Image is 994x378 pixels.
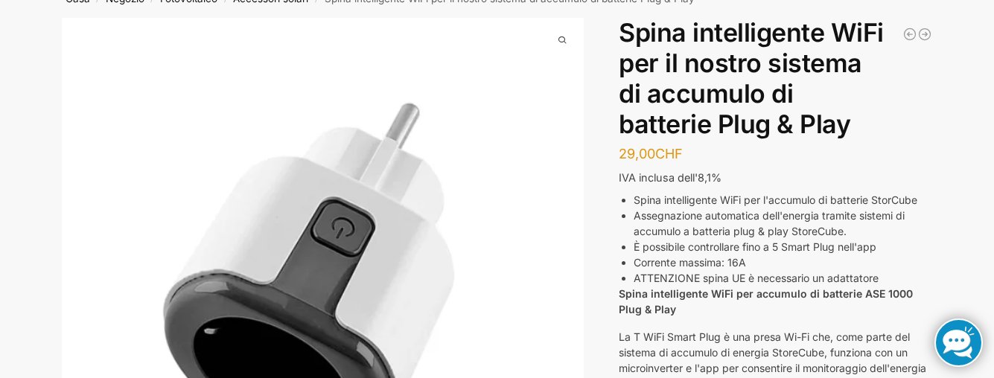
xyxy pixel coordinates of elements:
[634,193,917,206] font: Spina intelligente WiFi per l'accumulo di batterie StorCube
[655,146,683,161] font: CHF
[619,287,913,315] font: Spina intelligente WiFi per accumulo di batterie ASE 1000 Plug & Play
[619,17,884,138] font: Spina intelligente WiFi per il nostro sistema di accumulo di batterie Plug & Play
[634,209,905,237] font: Assegnazione automatica dell'energia tramite sistemi di accumulo a batteria plug & play StoreCube.
[634,240,876,253] font: È possibile controllare fino a 5 Smart Plug nell'app
[619,171,721,184] font: IVA inclusa dell'8,1%
[902,27,917,42] a: Centrale elettrica bifamiliare da balcone da 890/600 Watt con accumulo intelligente da 1 kWh
[634,256,746,269] font: Corrente massima: 16A
[619,146,655,161] font: 29,00
[917,27,932,42] a: Sacco di sabbia ideale per moduli solari e tende
[634,272,879,284] font: ATTENZIONE spina UE è necessario un adattatore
